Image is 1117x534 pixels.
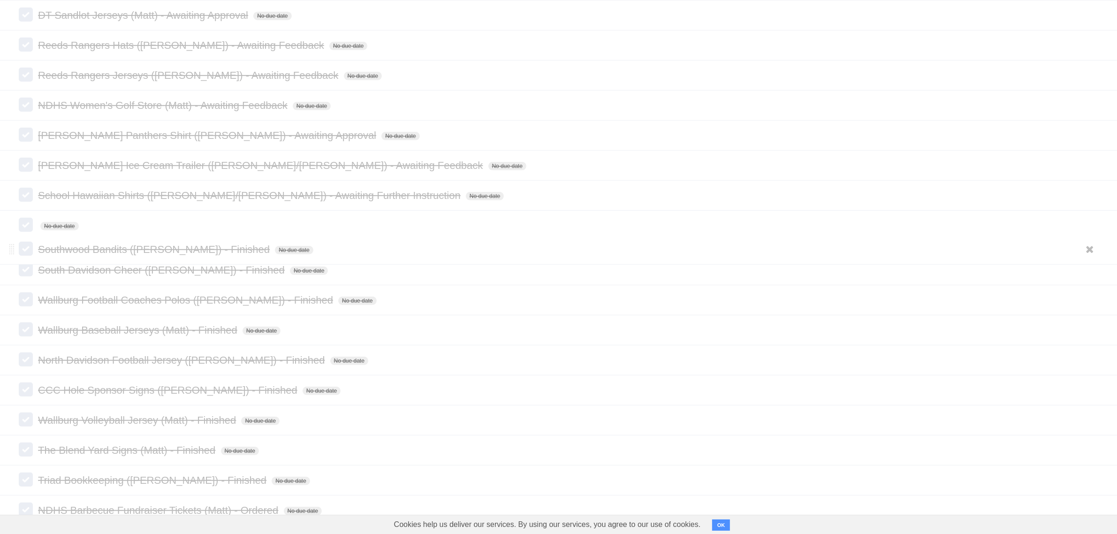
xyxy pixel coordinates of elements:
[330,357,368,365] span: No due date
[290,267,328,275] span: No due date
[19,292,33,306] label: Done
[19,242,33,256] label: Done
[38,130,379,141] span: [PERSON_NAME] Panthers Shirt ([PERSON_NAME]) - Awaiting Approval
[338,297,376,305] span: No due date
[284,507,322,515] span: No due date
[19,8,33,22] label: Done
[385,515,710,534] span: Cookies help us deliver our services. By using our services, you agree to our use of cookies.
[38,264,287,276] span: South Davidson Cheer ([PERSON_NAME]) - Finished
[221,447,259,455] span: No due date
[19,473,33,487] label: Done
[466,192,504,200] span: No due date
[38,39,327,51] span: Reeds Rangers Hats ([PERSON_NAME]) - Awaiting Feedback
[275,246,313,254] span: No due date
[329,42,367,50] span: No due date
[19,382,33,397] label: Done
[488,162,526,170] span: No due date
[19,442,33,457] label: Done
[381,132,419,140] span: No due date
[38,414,238,426] span: Wallburg Volleyball Jersey (Matt) - Finished
[19,218,33,232] label: Done
[19,503,33,517] label: Done
[38,190,463,201] span: School Hawaiian Shirts ([PERSON_NAME]/[PERSON_NAME]) - Awaiting Further Instruction
[19,322,33,336] label: Done
[40,222,78,230] span: No due date
[38,160,485,171] span: [PERSON_NAME] Ice Cream Trailer ([PERSON_NAME]/[PERSON_NAME]) - Awaiting Feedback
[38,9,251,21] span: DT Sandlot Jerseys (Matt) - Awaiting Approval
[19,188,33,202] label: Done
[253,12,291,20] span: No due date
[19,412,33,427] label: Done
[38,99,290,111] span: NDHS Women's Golf Store (Matt) - Awaiting Feedback
[38,474,269,486] span: Triad Bookkeeping ([PERSON_NAME]) - Finished
[243,327,281,335] span: No due date
[38,69,341,81] span: Reeds Rangers Jerseys ([PERSON_NAME]) - Awaiting Feedback
[712,519,730,531] button: OK
[19,352,33,366] label: Done
[19,262,33,276] label: Done
[38,294,335,306] span: Wallburg Football Coaches Polos ([PERSON_NAME]) - Finished
[38,444,218,456] span: The Blend Yard Signs (Matt) - Finished
[38,384,300,396] span: CCC Hole Sponsor Signs ([PERSON_NAME]) - Finished
[303,387,341,395] span: No due date
[38,244,272,255] span: Southwood Bandits ([PERSON_NAME]) - Finished
[272,477,310,485] span: No due date
[19,128,33,142] label: Done
[344,72,382,80] span: No due date
[38,504,281,516] span: NDHS Barbecue Fundraiser Tickets (Matt) - Ordered
[19,38,33,52] label: Done
[241,417,279,425] span: No due date
[19,98,33,112] label: Done
[38,324,240,336] span: Wallburg Baseball Jerseys (Matt) - Finished
[38,354,327,366] span: North Davidson Football Jersey ([PERSON_NAME]) - Finished
[19,158,33,172] label: Done
[293,102,331,110] span: No due date
[19,68,33,82] label: Done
